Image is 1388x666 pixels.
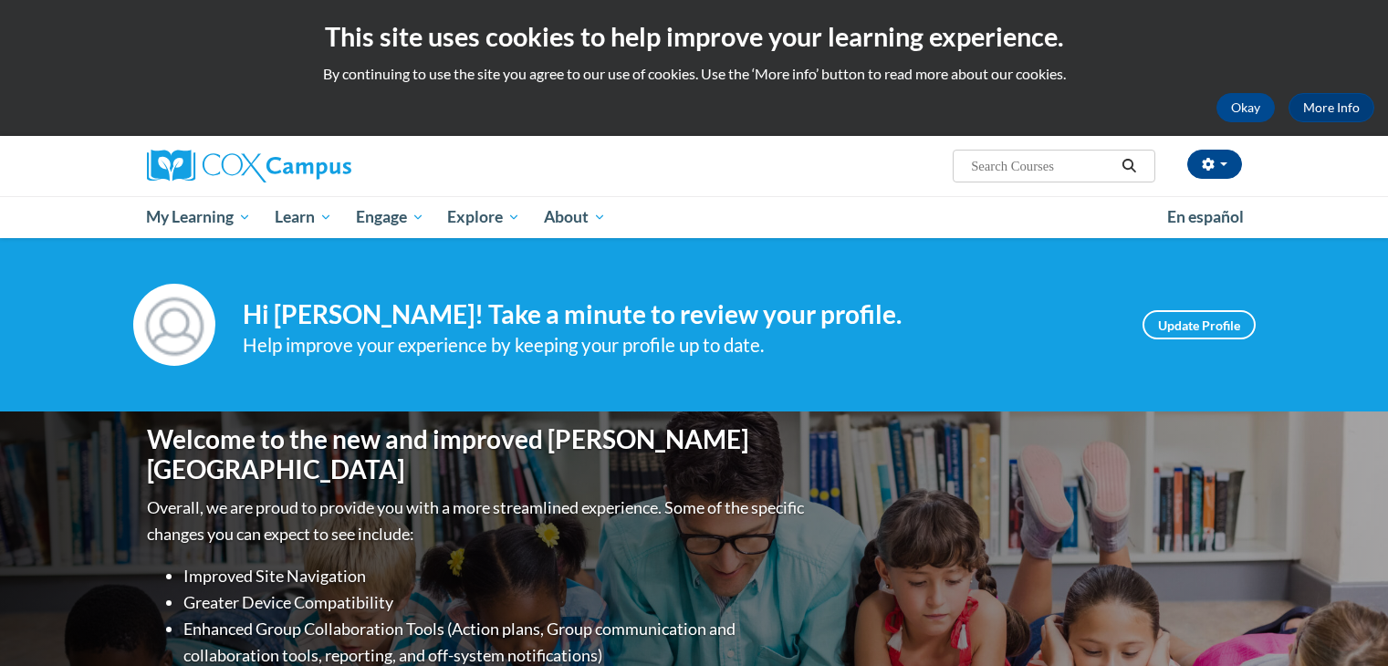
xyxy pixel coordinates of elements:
[120,196,1269,238] div: Main menu
[544,206,606,228] span: About
[183,563,809,589] li: Improved Site Navigation
[243,330,1115,360] div: Help improve your experience by keeping your profile up to date.
[275,206,332,228] span: Learn
[435,196,532,238] a: Explore
[133,284,215,366] img: Profile Image
[1315,593,1373,651] iframe: Button to launch messaging window
[1289,93,1374,122] a: More Info
[532,196,618,238] a: About
[135,196,264,238] a: My Learning
[1187,150,1242,179] button: Account Settings
[969,155,1115,177] input: Search Courses
[1143,310,1256,339] a: Update Profile
[147,150,351,182] img: Cox Campus
[14,18,1374,55] h2: This site uses cookies to help improve your learning experience.
[147,150,494,182] a: Cox Campus
[356,206,424,228] span: Engage
[147,424,809,485] h1: Welcome to the new and improved [PERSON_NAME][GEOGRAPHIC_DATA]
[447,206,520,228] span: Explore
[1155,198,1256,236] a: En español
[1167,207,1244,226] span: En español
[1216,93,1275,122] button: Okay
[1115,155,1143,177] button: Search
[243,299,1115,330] h4: Hi [PERSON_NAME]! Take a minute to review your profile.
[14,64,1374,84] p: By continuing to use the site you agree to our use of cookies. Use the ‘More info’ button to read...
[147,494,809,547] p: Overall, we are proud to provide you with a more streamlined experience. Some of the specific cha...
[183,589,809,616] li: Greater Device Compatibility
[146,206,251,228] span: My Learning
[263,196,344,238] a: Learn
[344,196,436,238] a: Engage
